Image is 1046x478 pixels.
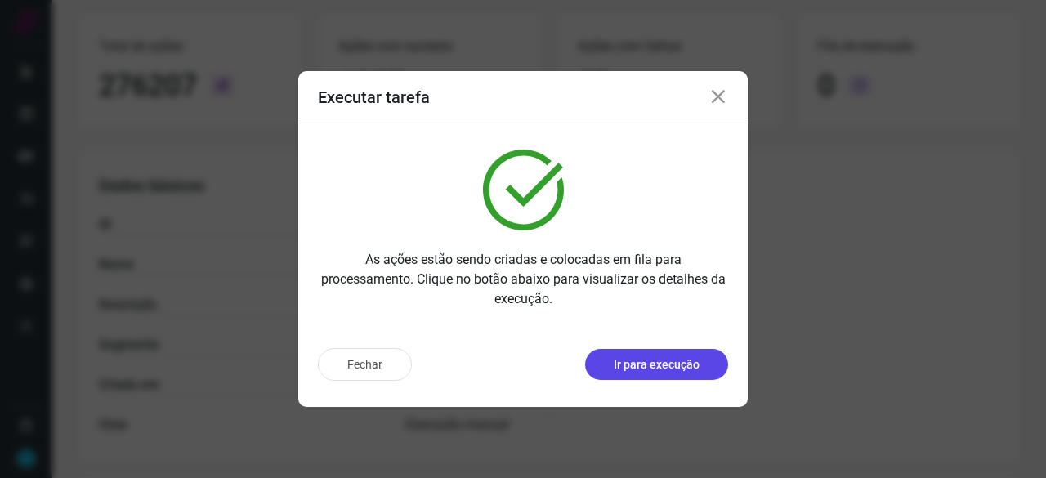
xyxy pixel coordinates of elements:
[318,348,412,381] button: Fechar
[318,87,430,107] h3: Executar tarefa
[483,150,564,230] img: verified.svg
[318,250,728,309] p: As ações estão sendo criadas e colocadas em fila para processamento. Clique no botão abaixo para ...
[614,356,700,373] p: Ir para execução
[585,349,728,380] button: Ir para execução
